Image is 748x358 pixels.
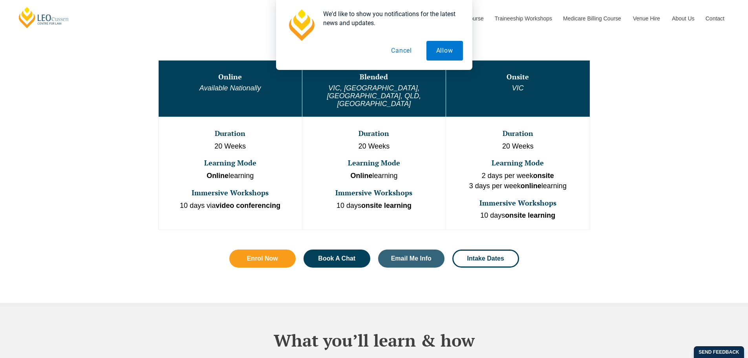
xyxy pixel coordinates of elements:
a: Book A Chat [304,250,370,268]
strong: Online [350,172,372,180]
h3: Immersive Workshops [303,189,445,197]
p: 10 days via [159,201,301,211]
p: 10 days [303,201,445,211]
a: Intake Dates [452,250,519,268]
strong: onsite learning [361,202,411,209]
h3: Duration [447,130,589,138]
p: 20 Weeks [303,141,445,152]
h3: Duration [303,130,445,138]
h2: What you’ll learn & how [150,330,598,350]
em: VIC, [GEOGRAPHIC_DATA], [GEOGRAPHIC_DATA], QLD, [GEOGRAPHIC_DATA] [327,84,421,108]
strong: onsite [533,172,554,180]
p: 2 days per week 3 days per week learning [447,171,589,191]
a: Email Me Info [378,250,445,268]
h3: Immersive Workshops [159,189,301,197]
img: notification icon [285,9,317,41]
p: learning [303,171,445,181]
em: Available Nationally [199,84,261,92]
p: 20 Weeks [159,141,301,152]
div: We'd like to show you notifications for the latest news and updates. [317,9,463,28]
strong: online [521,182,541,190]
button: Cancel [381,41,422,61]
button: Allow [426,41,463,61]
span: Book A Chat [318,255,355,262]
h3: Immersive Workshops [447,199,589,207]
span: Email Me Info [391,255,432,262]
h3: Blended [303,73,445,81]
h3: Duration [159,130,301,138]
a: Enrol Now [229,250,296,268]
h3: Learning Mode [159,159,301,167]
p: 10 days [447,211,589,221]
p: learning [159,171,301,181]
em: VIC [512,84,524,92]
strong: Online [207,172,229,180]
p: 20 Weeks [447,141,589,152]
span: Intake Dates [467,255,504,262]
strong: video conferencing [216,202,280,209]
h3: Onsite [447,73,589,81]
h3: Learning Mode [447,159,589,167]
h3: Learning Mode [303,159,445,167]
h3: Online [159,73,301,81]
span: Enrol Now [247,255,278,262]
strong: onsite learning [505,211,555,219]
